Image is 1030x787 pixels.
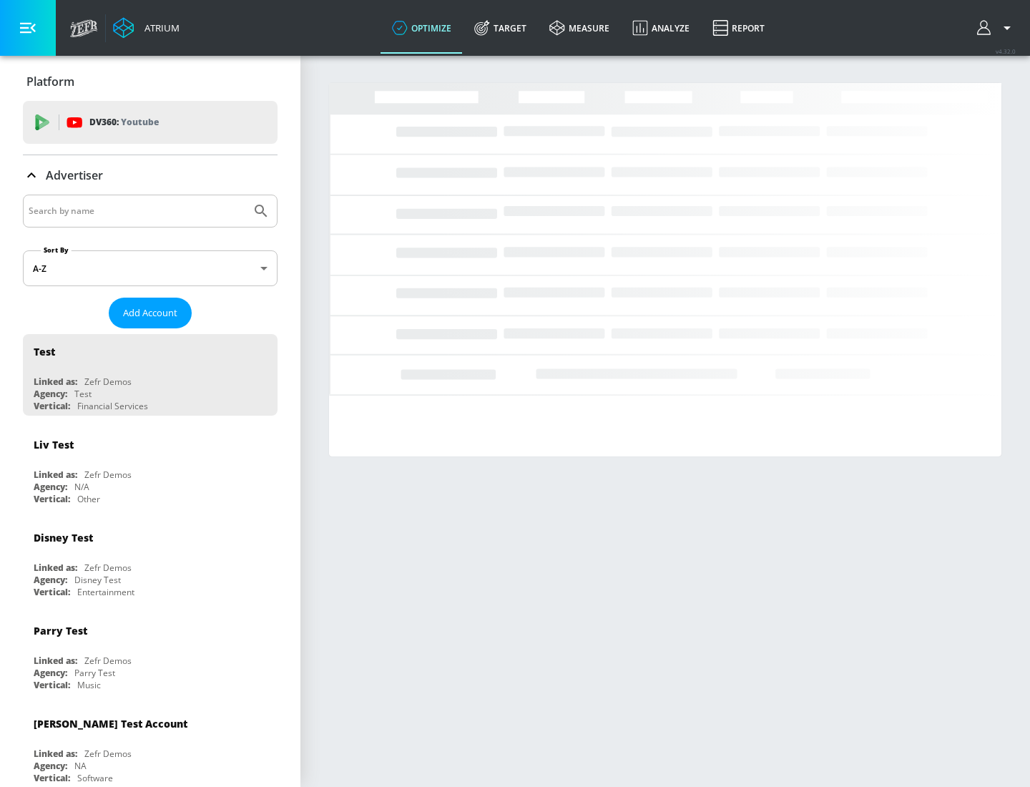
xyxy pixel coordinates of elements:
[23,334,278,416] div: TestLinked as:Zefr DemosAgency:TestVertical:Financial Services
[84,469,132,481] div: Zefr Demos
[34,667,67,679] div: Agency:
[74,481,89,493] div: N/A
[74,667,115,679] div: Parry Test
[123,305,177,321] span: Add Account
[34,679,70,691] div: Vertical:
[74,388,92,400] div: Test
[23,155,278,195] div: Advertiser
[84,376,132,388] div: Zefr Demos
[121,114,159,129] p: Youtube
[34,574,67,586] div: Agency:
[34,345,55,358] div: Test
[113,17,180,39] a: Atrium
[74,760,87,772] div: NA
[77,679,101,691] div: Music
[26,74,74,89] p: Platform
[34,624,87,637] div: Parry Test
[34,562,77,574] div: Linked as:
[34,655,77,667] div: Linked as:
[23,613,278,695] div: Parry TestLinked as:Zefr DemosAgency:Parry TestVertical:Music
[34,400,70,412] div: Vertical:
[23,62,278,102] div: Platform
[109,298,192,328] button: Add Account
[34,531,93,544] div: Disney Test
[77,586,134,598] div: Entertainment
[996,47,1016,55] span: v 4.32.0
[621,2,701,54] a: Analyze
[139,21,180,34] div: Atrium
[34,438,74,451] div: Liv Test
[34,469,77,481] div: Linked as:
[29,202,245,220] input: Search by name
[84,655,132,667] div: Zefr Demos
[77,400,148,412] div: Financial Services
[23,520,278,602] div: Disney TestLinked as:Zefr DemosAgency:Disney TestVertical:Entertainment
[23,250,278,286] div: A-Z
[34,772,70,784] div: Vertical:
[89,114,159,130] p: DV360:
[74,574,121,586] div: Disney Test
[23,427,278,509] div: Liv TestLinked as:Zefr DemosAgency:N/AVertical:Other
[381,2,463,54] a: optimize
[34,481,67,493] div: Agency:
[34,388,67,400] div: Agency:
[46,167,103,183] p: Advertiser
[701,2,776,54] a: Report
[41,245,72,255] label: Sort By
[34,748,77,760] div: Linked as:
[77,493,100,505] div: Other
[84,562,132,574] div: Zefr Demos
[538,2,621,54] a: measure
[34,760,67,772] div: Agency:
[84,748,132,760] div: Zefr Demos
[34,376,77,388] div: Linked as:
[463,2,538,54] a: Target
[34,717,187,730] div: [PERSON_NAME] Test Account
[77,772,113,784] div: Software
[23,101,278,144] div: DV360: Youtube
[34,586,70,598] div: Vertical:
[34,493,70,505] div: Vertical:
